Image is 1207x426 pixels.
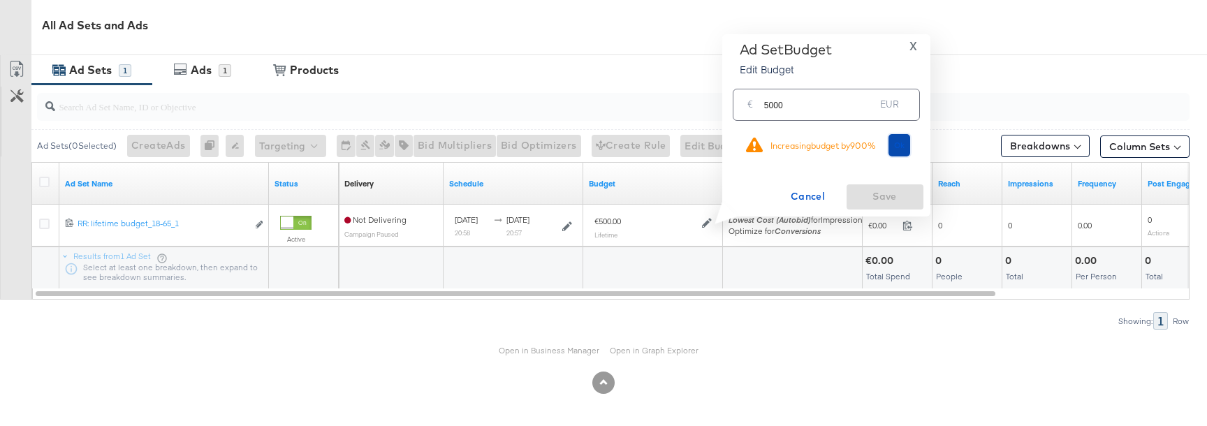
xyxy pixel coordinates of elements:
[770,140,876,151] div: Increasing budget by 900 %
[344,230,399,238] sub: Campaign Paused
[455,214,478,225] span: [DATE]
[938,178,997,189] a: The number of people your ad was served to.
[1118,316,1153,326] div: Showing:
[938,220,942,230] span: 0
[55,87,1085,115] input: Search Ad Set Name, ID or Objective
[1076,271,1117,281] span: Per Person
[280,235,312,244] label: Active
[594,216,621,227] div: €500.00
[506,214,529,225] span: [DATE]
[119,64,131,77] div: 1
[729,214,811,225] em: Lowest Cost (Autobid)
[909,36,917,56] span: X
[866,271,910,281] span: Total Spend
[499,345,599,355] a: Open in Business Manager
[275,178,333,189] a: Shows the current state of your Ad Set.
[1008,220,1012,230] span: 0
[770,184,847,210] button: Cancel
[740,62,832,76] p: Edit Budget
[935,254,946,267] div: 0
[936,271,963,281] span: People
[1172,316,1190,326] div: Row
[191,62,212,78] div: Ads
[764,84,875,114] input: Enter your budget
[219,64,231,77] div: 1
[1146,271,1163,281] span: Total
[729,214,867,225] span: for Impressions
[875,95,905,120] div: EUR
[1006,271,1023,281] span: Total
[1078,178,1136,189] a: The average number of times your ad was served to each person.
[449,178,578,189] a: Shows when your Ad Set is scheduled to deliver.
[775,188,841,205] span: Cancel
[610,345,698,355] a: Open in Graph Explorer
[1005,254,1016,267] div: 0
[78,218,247,233] a: RR: lifetime budget_18-65_1
[775,226,821,236] em: Conversions
[1075,254,1101,267] div: 0.00
[200,135,226,157] div: 0
[1153,312,1168,330] div: 1
[868,220,897,230] span: €0.00
[1001,135,1090,157] button: Breakdowns
[69,62,112,78] div: Ad Sets
[344,178,374,189] a: Reflects the ability of your Ad Set to achieve delivery based on ad states, schedule and budget.
[37,140,117,152] div: Ad Sets ( 0 Selected)
[742,95,759,120] div: €
[594,230,617,239] sub: Lifetime
[1145,254,1155,267] div: 0
[344,214,407,225] span: Not Delivering
[589,178,717,189] a: Shows the current budget of Ad Set.
[740,41,832,58] div: Ad Set Budget
[888,134,911,156] button: Ok
[1078,220,1092,230] span: 0.00
[78,218,247,229] div: RR: lifetime budget_18-65_1
[42,17,1207,34] div: All Ad Sets and Ads
[455,228,470,237] sub: 20:58
[1148,214,1152,225] span: 0
[865,254,898,267] div: €0.00
[344,178,374,189] div: Delivery
[290,62,339,78] div: Products
[1100,135,1190,158] button: Column Sets
[1148,228,1170,237] sub: Actions
[904,41,923,52] button: X
[65,178,263,189] a: Your Ad Set name.
[1008,178,1067,189] a: The number of times your ad was served. On mobile apps an ad is counted as served the first time ...
[894,140,905,150] span: Ok
[729,226,867,237] div: Optimize for
[506,228,522,237] sub: 20:57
